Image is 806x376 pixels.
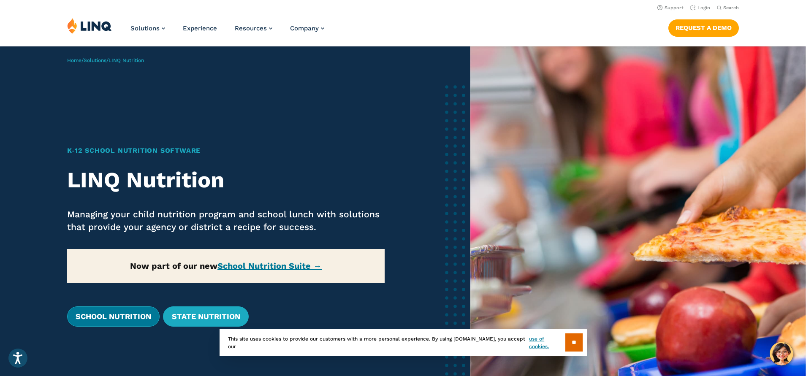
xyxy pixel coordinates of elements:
[67,57,81,63] a: Home
[290,24,319,32] span: Company
[67,146,385,156] h1: K‑12 School Nutrition Software
[217,261,322,271] a: School Nutrition Suite →
[130,24,160,32] span: Solutions
[84,57,106,63] a: Solutions
[235,24,267,32] span: Resources
[67,306,160,327] a: School Nutrition
[770,342,793,365] button: Hello, have a question? Let’s chat.
[657,5,684,11] a: Support
[220,329,587,356] div: This site uses cookies to provide our customers with a more personal experience. By using [DOMAIN...
[235,24,272,32] a: Resources
[290,24,324,32] a: Company
[183,24,217,32] a: Experience
[717,5,739,11] button: Open Search Bar
[668,19,739,36] a: Request a Demo
[130,24,165,32] a: Solutions
[67,208,385,233] p: Managing your child nutrition program and school lunch with solutions that provide your agency or...
[723,5,739,11] span: Search
[690,5,710,11] a: Login
[67,167,224,193] strong: LINQ Nutrition
[130,18,324,46] nav: Primary Navigation
[130,261,322,271] strong: Now part of our new
[668,18,739,36] nav: Button Navigation
[67,18,112,34] img: LINQ | K‑12 Software
[529,335,565,350] a: use of cookies.
[163,306,248,327] a: State Nutrition
[67,57,144,63] span: / /
[109,57,144,63] span: LINQ Nutrition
